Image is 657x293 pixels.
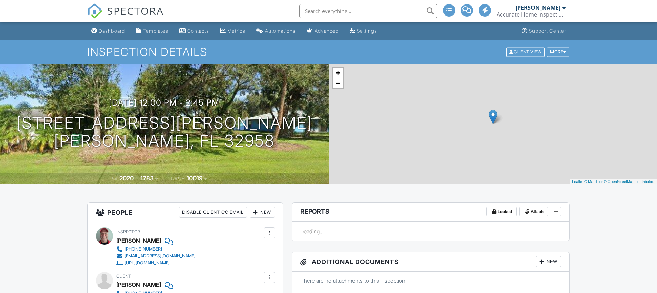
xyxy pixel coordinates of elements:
div: Disable Client CC Email [179,207,247,218]
a: [PHONE_NUMBER] [116,246,196,253]
div: More [547,47,569,57]
span: sq.ft. [204,176,212,182]
span: Lot Size [171,176,186,182]
div: | [570,179,657,185]
span: Built [111,176,118,182]
input: Search everything... [299,4,437,18]
h3: [DATE] 12:00 pm - 2:45 pm [109,98,219,107]
a: Metrics [217,25,248,38]
a: Automations (Advanced) [253,25,298,38]
div: Accurate Home Inspections [497,11,566,18]
p: There are no attachments to this inspection. [300,277,561,284]
span: sq. ft. [155,176,165,182]
div: 2020 [119,175,134,182]
div: [PHONE_NUMBER] [125,246,162,252]
a: Zoom out [333,78,343,88]
span: Inspector [116,229,140,234]
h3: People [88,203,283,222]
div: [PERSON_NAME] [116,235,161,246]
div: New [536,256,561,267]
a: Dashboard [89,25,128,38]
a: Settings [347,25,380,38]
h1: Inspection Details [87,46,570,58]
div: 10019 [187,175,203,182]
a: SPECTORA [87,9,164,24]
h3: Additional Documents [292,252,570,272]
a: © MapTiler [584,179,603,184]
a: [EMAIL_ADDRESS][DOMAIN_NAME] [116,253,196,260]
a: Advanced [304,25,341,38]
div: Dashboard [99,28,125,34]
div: 1783 [140,175,154,182]
div: Templates [143,28,168,34]
div: Automations [265,28,296,34]
a: Leaflet [572,179,583,184]
div: New [250,207,275,218]
a: Support Center [519,25,569,38]
div: Advanced [315,28,339,34]
div: [EMAIL_ADDRESS][DOMAIN_NAME] [125,253,196,259]
a: Templates [133,25,171,38]
img: The Best Home Inspection Software - Spectora [87,3,102,19]
div: Support Center [529,28,566,34]
div: Metrics [227,28,245,34]
div: [PERSON_NAME] [516,4,560,11]
div: [PERSON_NAME] [116,280,161,290]
div: Client View [506,47,545,57]
h1: [STREET_ADDRESS][PERSON_NAME] [PERSON_NAME], FL 32958 [16,114,312,150]
a: [URL][DOMAIN_NAME] [116,260,196,266]
div: [URL][DOMAIN_NAME] [125,260,170,266]
span: Client [116,274,131,279]
div: Settings [357,28,377,34]
a: Zoom in [333,68,343,78]
a: © OpenStreetMap contributors [604,179,655,184]
span: SPECTORA [107,3,164,18]
a: Client View [506,49,546,54]
div: Contacts [187,28,209,34]
a: Contacts [177,25,212,38]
